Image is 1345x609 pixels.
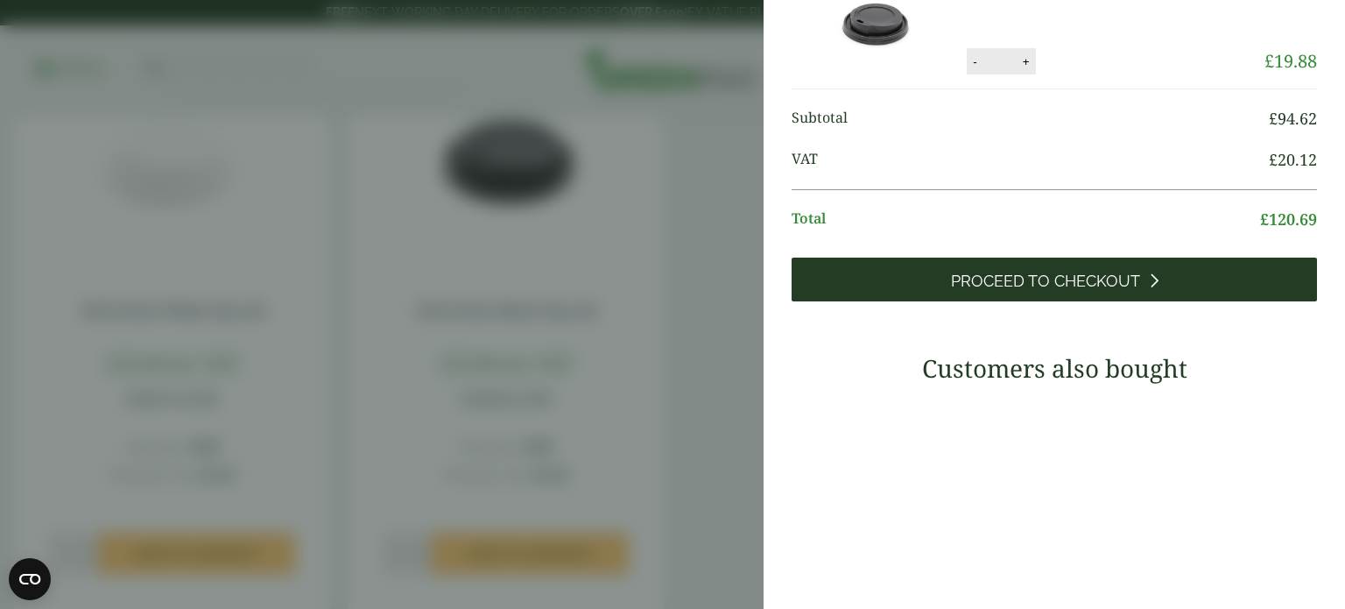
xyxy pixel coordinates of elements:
a: Proceed to Checkout [792,258,1317,301]
button: Open CMP widget [9,558,51,600]
span: Proceed to Checkout [951,272,1140,291]
h3: Customers also bought [792,354,1317,384]
button: + [1018,54,1035,69]
span: £ [1269,149,1278,170]
bdi: 19.88 [1264,49,1317,73]
span: £ [1269,108,1278,129]
span: Total [792,208,1260,231]
span: £ [1260,209,1269,230]
bdi: 20.12 [1269,149,1317,170]
button: - [968,54,982,69]
bdi: 120.69 [1260,209,1317,230]
span: £ [1264,49,1274,73]
span: Subtotal [792,107,1269,131]
bdi: 94.62 [1269,108,1317,129]
span: VAT [792,148,1269,172]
